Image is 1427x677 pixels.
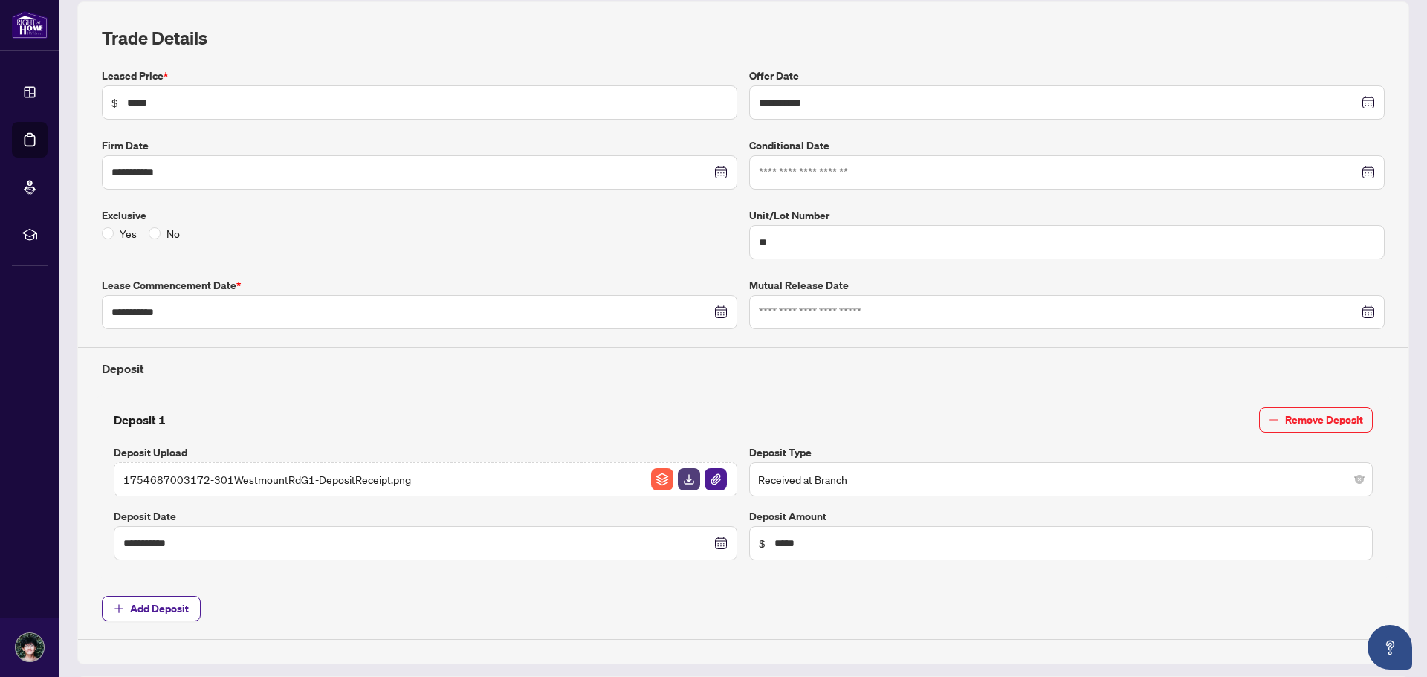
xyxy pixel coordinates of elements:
[1355,475,1364,484] span: close-circle
[651,468,673,490] img: File Archive
[114,603,124,614] span: plus
[758,465,1364,493] span: Received at Branch
[161,225,186,242] span: No
[678,468,700,490] img: File Download
[102,137,737,154] label: Firm Date
[102,596,201,621] button: Add Deposit
[102,277,737,294] label: Lease Commencement Date
[759,535,766,551] span: $
[114,411,166,429] h4: Deposit 1
[749,277,1385,294] label: Mutual Release Date
[749,137,1385,154] label: Conditional Date
[123,471,411,487] span: 1754687003172-301WestmountRdG1-DepositReceipt.png
[102,68,737,84] label: Leased Price
[12,11,48,39] img: logo
[16,633,44,661] img: Profile Icon
[677,467,701,491] button: File Download
[749,207,1385,224] label: Unit/Lot Number
[102,207,737,224] label: Exclusive
[111,94,118,111] span: $
[1285,408,1363,432] span: Remove Deposit
[114,225,143,242] span: Yes
[1259,407,1373,433] button: Remove Deposit
[704,467,728,491] button: File Attachement
[114,508,737,525] label: Deposit Date
[114,462,737,496] span: 1754687003172-301WestmountRdG1-DepositReceipt.pngFile ArchiveFile DownloadFile Attachement
[650,467,674,491] button: File Archive
[1368,625,1412,670] button: Open asap
[749,68,1385,84] label: Offer Date
[114,444,737,461] label: Deposit Upload
[749,508,1373,525] label: Deposit Amount
[102,360,1385,378] h4: Deposit
[130,597,189,621] span: Add Deposit
[102,26,1385,50] h2: Trade Details
[705,468,727,490] img: File Attachement
[749,444,1373,461] label: Deposit Type
[1269,415,1279,425] span: minus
